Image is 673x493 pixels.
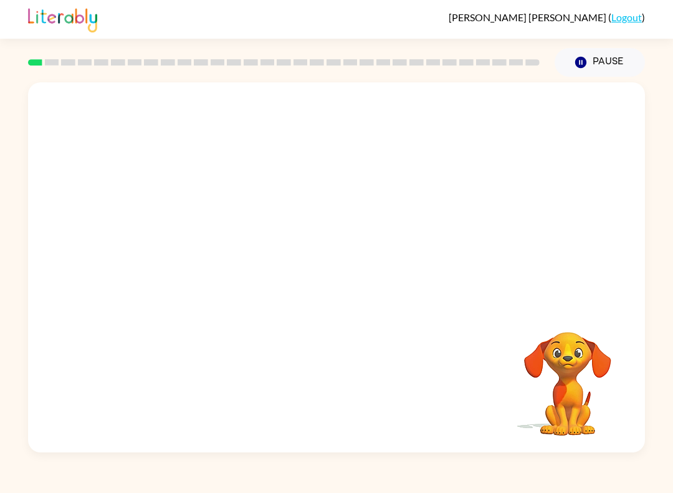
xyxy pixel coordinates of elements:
[505,313,630,437] video: Your browser must support playing .mp4 files to use Literably. Please try using another browser.
[611,11,642,23] a: Logout
[449,11,608,23] span: [PERSON_NAME] [PERSON_NAME]
[555,48,645,77] button: Pause
[28,5,97,32] img: Literably
[449,11,645,23] div: ( )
